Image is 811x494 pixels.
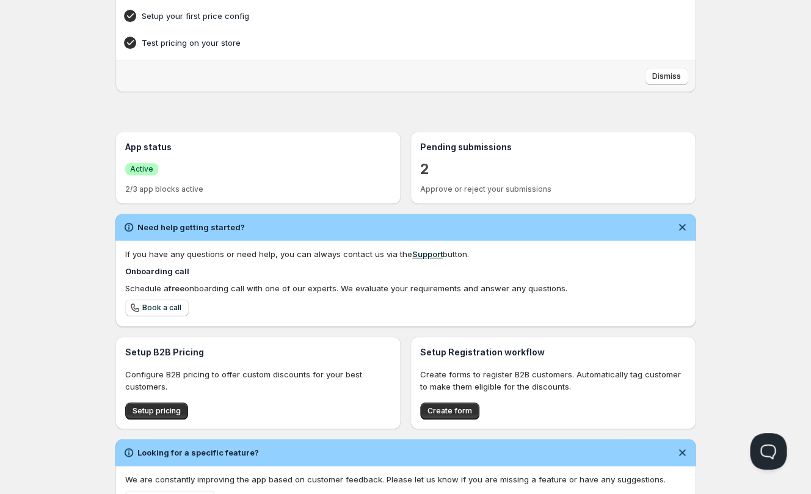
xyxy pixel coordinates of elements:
div: Schedule a onboarding call with one of our experts. We evaluate your requirements and answer any ... [125,282,686,294]
p: Configure B2B pricing to offer custom discounts for your best customers. [125,368,391,393]
span: Create form [427,406,472,416]
span: Setup pricing [133,406,181,416]
a: Support [412,249,443,259]
h4: Onboarding call [125,265,686,277]
a: 2 [420,159,429,179]
p: Create forms to register B2B customers. Automatically tag customer to make them eligible for the ... [420,368,686,393]
h2: Need help getting started? [137,221,245,233]
span: Active [130,164,153,174]
h4: Test pricing on your store [142,37,631,49]
a: Book a call [125,299,189,316]
p: 2/3 app blocks active [125,184,391,194]
h3: Setup B2B Pricing [125,346,391,358]
p: Approve or reject your submissions [420,184,686,194]
button: Dismiss notification [674,444,691,461]
span: Dismiss [652,71,681,81]
b: free [169,283,184,293]
button: Setup pricing [125,402,188,420]
button: Dismiss [645,68,688,85]
h4: Setup your first price config [142,10,631,22]
button: Dismiss notification [674,219,691,236]
a: SuccessActive [125,162,158,175]
p: We are constantly improving the app based on customer feedback. Please let us know if you are mis... [125,473,686,485]
button: Create form [420,402,479,420]
iframe: Help Scout Beacon - Open [750,433,787,470]
h3: App status [125,141,391,153]
h3: Pending submissions [420,141,686,153]
span: Book a call [142,303,181,313]
div: If you have any questions or need help, you can always contact us via the button. [125,248,686,260]
h2: Looking for a specific feature? [137,446,259,459]
h3: Setup Registration workflow [420,346,686,358]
